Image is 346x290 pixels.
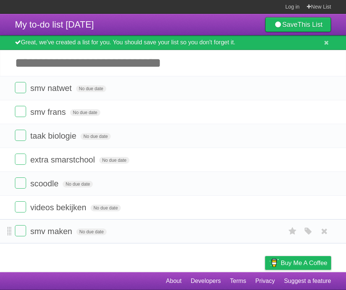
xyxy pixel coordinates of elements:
[15,19,94,29] span: My to-do list [DATE]
[269,256,279,269] img: Buy me a coffee
[15,177,26,189] label: Done
[76,228,107,235] span: No due date
[230,274,246,288] a: Terms
[30,179,60,188] span: scoodle
[63,181,93,187] span: No due date
[30,131,78,141] span: taak biologie
[284,274,331,288] a: Suggest a feature
[30,155,97,164] span: extra smarstchool
[81,133,111,140] span: No due date
[15,154,26,165] label: Done
[265,256,331,270] a: Buy me a coffee
[281,256,327,269] span: Buy me a coffee
[15,225,26,236] label: Done
[30,227,74,236] span: smv maken
[15,82,26,93] label: Done
[15,201,26,212] label: Done
[166,274,182,288] a: About
[70,109,100,116] span: No due date
[255,274,275,288] a: Privacy
[30,203,88,212] span: videos bekijken
[30,107,67,117] span: smv frans
[298,21,323,28] b: This List
[30,83,73,93] span: smv natwet
[191,274,221,288] a: Developers
[76,85,106,92] span: No due date
[15,130,26,141] label: Done
[15,106,26,117] label: Done
[286,225,300,237] label: Star task
[91,205,121,211] span: No due date
[265,17,331,32] a: SaveThis List
[99,157,129,164] span: No due date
